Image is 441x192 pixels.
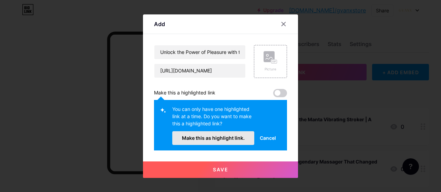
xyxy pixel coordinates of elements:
button: Cancel [254,131,281,145]
div: Picture [264,67,277,72]
span: Cancel [260,134,276,142]
span: Save [213,167,228,172]
div: Add [154,20,165,28]
input: URL [154,64,245,78]
button: Make this as highlight link. [172,131,254,145]
button: Save [143,161,298,178]
input: Title [154,45,245,59]
span: Make this as highlight link. [182,135,245,141]
div: Make this a highlighted link [154,89,215,97]
div: You can only have one highlighted link at a time. Do you want to make this a highlighted link? [172,105,254,131]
